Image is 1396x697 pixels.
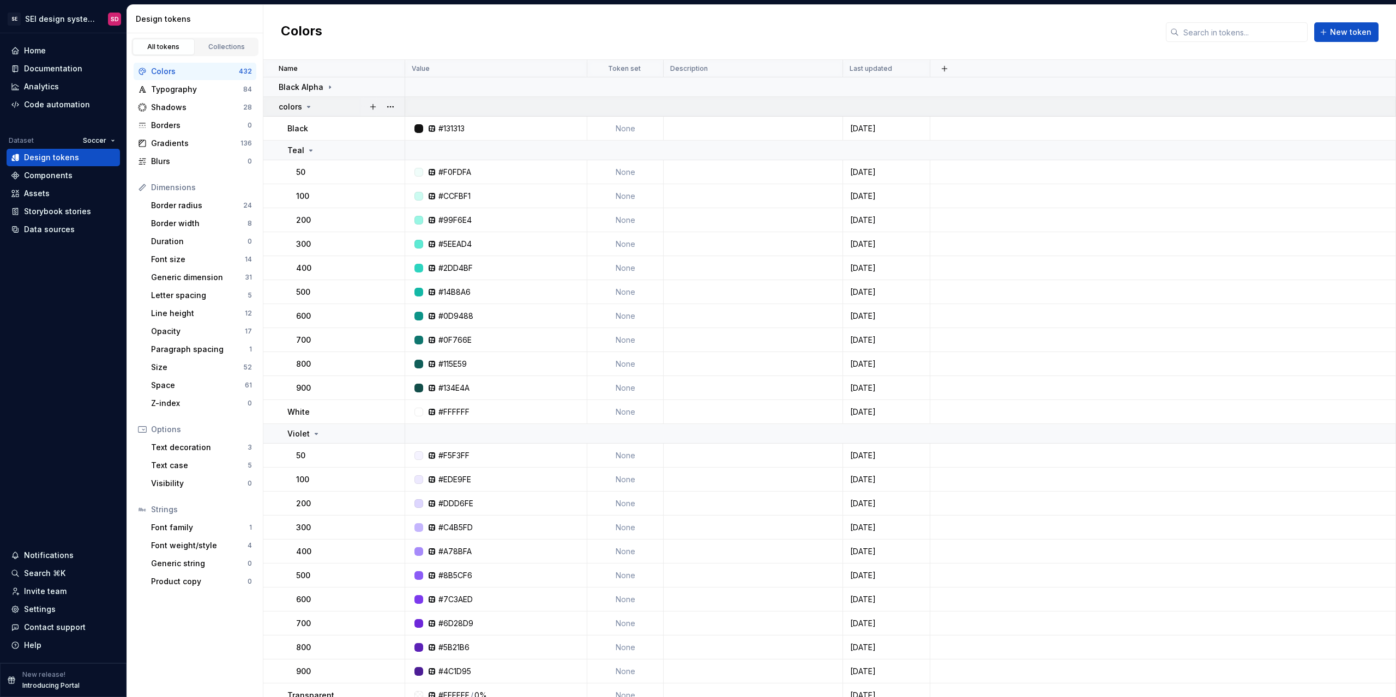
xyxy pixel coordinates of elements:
div: #14B8A6 [438,287,471,298]
button: Notifications [7,547,120,564]
input: Search in tokens... [1179,22,1308,42]
div: #5B21B6 [438,642,470,653]
div: Components [24,170,73,181]
a: Generic dimension31 [147,269,256,286]
div: [DATE] [844,239,929,250]
div: 8 [248,219,252,228]
div: SD [111,15,119,23]
p: Black [287,123,308,134]
div: Paragraph spacing [151,344,249,355]
div: #4C1D95 [438,666,471,677]
div: [DATE] [844,215,929,226]
a: Paragraph spacing1 [147,341,256,358]
a: Visibility0 [147,475,256,492]
div: Invite team [24,586,67,597]
div: Home [24,45,46,56]
td: None [587,184,664,208]
button: Contact support [7,619,120,636]
td: None [587,376,664,400]
div: Notifications [24,550,74,561]
td: None [587,256,664,280]
div: 0 [248,577,252,586]
span: Soccer [83,136,106,145]
div: #8B5CF6 [438,570,472,581]
a: Letter spacing5 [147,287,256,304]
div: Dataset [9,136,34,145]
div: #7C3AED [438,594,473,605]
div: #115E59 [438,359,467,369]
div: #F5F3FF [438,450,470,461]
div: Font size [151,254,245,265]
div: Shadows [151,102,243,113]
div: Font family [151,522,249,533]
p: 300 [296,239,311,250]
div: [DATE] [844,666,929,677]
p: 500 [296,287,310,298]
div: Border radius [151,200,243,211]
div: [DATE] [844,263,929,274]
div: Generic string [151,558,248,569]
button: Help [7,637,120,654]
div: 0 [248,399,252,408]
a: Analytics [7,78,120,95]
div: [DATE] [844,407,929,417]
button: Search ⌘K [7,565,120,582]
p: 800 [296,359,311,369]
div: 61 [245,381,252,390]
p: 600 [296,311,311,322]
a: Size52 [147,359,256,376]
a: Design tokens [7,149,120,166]
div: Size [151,362,243,373]
div: [DATE] [844,474,929,485]
p: Introducing Portal [22,681,80,690]
td: None [587,540,664,563]
div: Opacity [151,326,245,337]
p: 200 [296,498,311,509]
p: Name [279,64,298,73]
div: Documentation [24,63,82,74]
a: Gradients136 [134,135,256,152]
div: Product copy [151,576,248,587]
a: Font weight/style4 [147,537,256,554]
div: 24 [243,201,252,210]
a: Generic string0 [147,555,256,572]
div: Assets [24,188,50,199]
div: #CCFBF1 [438,191,471,202]
div: 84 [243,85,252,94]
td: None [587,444,664,468]
div: [DATE] [844,335,929,346]
button: New token [1314,22,1379,42]
div: #99F6E4 [438,215,472,226]
div: 0 [248,121,252,130]
a: Home [7,42,120,59]
p: 700 [296,335,311,346]
div: #2DD4BF [438,263,473,274]
div: [DATE] [844,287,929,298]
td: None [587,352,664,376]
p: New release! [22,670,65,679]
div: #0D9488 [438,311,473,322]
a: Storybook stories [7,203,120,220]
div: Options [151,424,252,435]
div: Letter spacing [151,290,248,301]
div: 14 [245,255,252,264]
a: Z-index0 [147,395,256,412]
td: None [587,117,664,141]
div: #0F766E [438,335,472,346]
p: 900 [296,383,311,393]
div: Z-index [151,398,248,409]
a: Components [7,167,120,184]
div: Help [24,640,41,651]
div: 0 [248,237,252,246]
td: None [587,516,664,540]
div: [DATE] [844,167,929,178]
p: colors [279,101,302,112]
div: #6D28D9 [438,618,473,629]
div: [DATE] [844,642,929,653]
a: Documentation [7,60,120,77]
div: Space [151,380,245,391]
div: [DATE] [844,191,929,202]
div: [DATE] [844,450,929,461]
p: Value [412,64,430,73]
div: Generic dimension [151,272,245,283]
